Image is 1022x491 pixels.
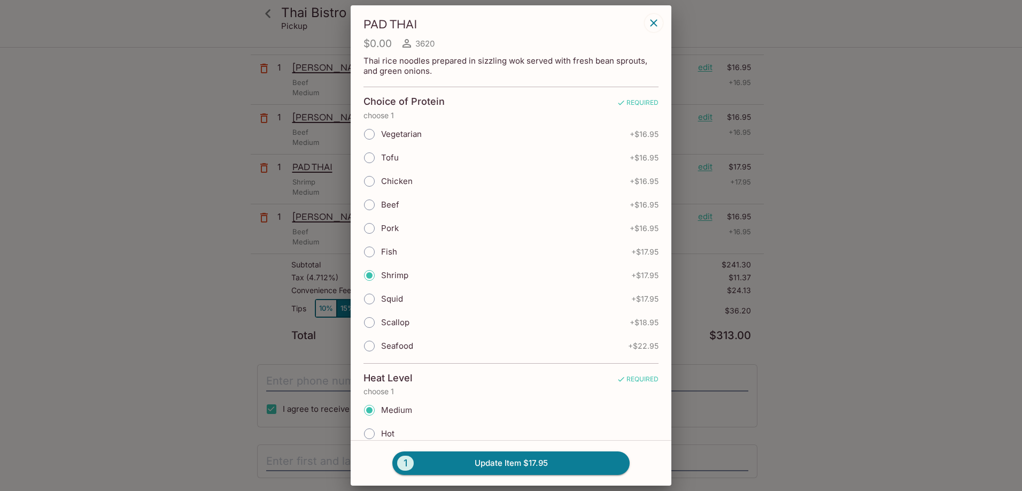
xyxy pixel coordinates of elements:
[381,270,408,280] span: Shrimp
[381,428,394,439] span: Hot
[381,317,409,327] span: Scallop
[381,176,413,186] span: Chicken
[617,375,659,387] span: REQUIRED
[631,295,659,303] span: + $17.95
[397,456,414,471] span: 1
[363,96,445,108] h4: Choice of Protein
[617,98,659,111] span: REQUIRED
[381,405,412,415] span: Medium
[381,247,397,257] span: Fish
[392,451,630,475] button: 1Update Item $17.95
[628,342,659,350] span: + $22.95
[630,201,659,209] span: + $16.95
[630,177,659,186] span: + $16.95
[381,129,422,139] span: Vegetarian
[381,223,399,233] span: Pork
[630,318,659,327] span: + $18.95
[630,154,659,162] span: + $16.95
[415,39,435,49] span: 3620
[381,152,399,163] span: Tofu
[630,224,659,233] span: + $16.95
[631,248,659,256] span: + $17.95
[363,111,659,120] p: choose 1
[363,37,392,50] h4: $0.00
[631,271,659,280] span: + $17.95
[630,130,659,139] span: + $16.95
[363,372,413,384] h4: Heat Level
[363,387,659,396] p: choose 1
[381,200,399,210] span: Beef
[381,341,413,351] span: Seafood
[363,56,659,76] p: Thai rice noodles prepared in sizzling wok served with fresh bean sprouts, and green onions.
[381,294,403,304] span: Squid
[363,16,641,33] h3: PAD THAI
